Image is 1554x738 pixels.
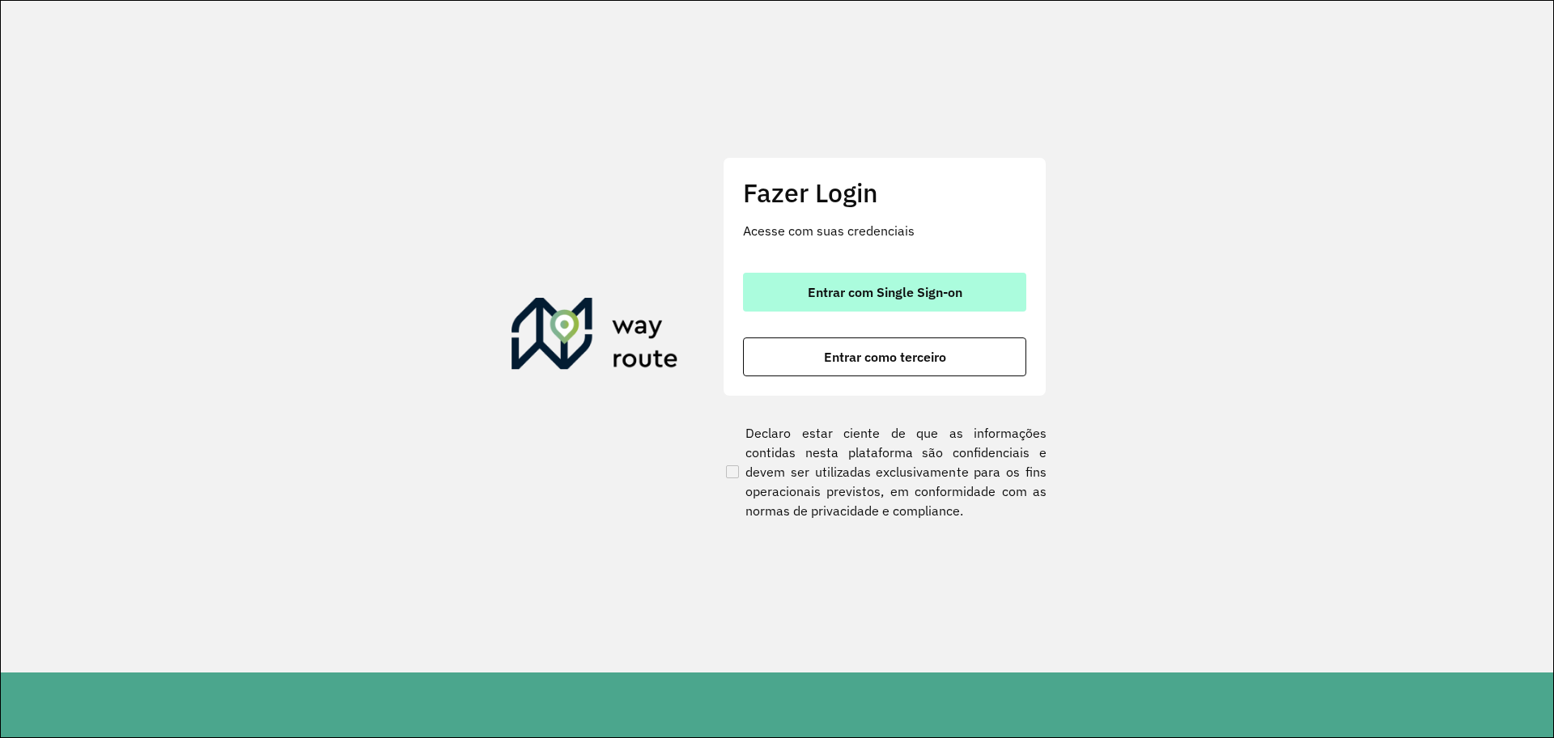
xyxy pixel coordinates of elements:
button: button [743,337,1026,376]
img: Roteirizador AmbevTech [512,298,678,375]
span: Entrar com Single Sign-on [808,286,962,299]
span: Entrar como terceiro [824,350,946,363]
p: Acesse com suas credenciais [743,221,1026,240]
button: button [743,273,1026,312]
h2: Fazer Login [743,177,1026,208]
label: Declaro estar ciente de que as informações contidas nesta plataforma são confidenciais e devem se... [723,423,1047,520]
